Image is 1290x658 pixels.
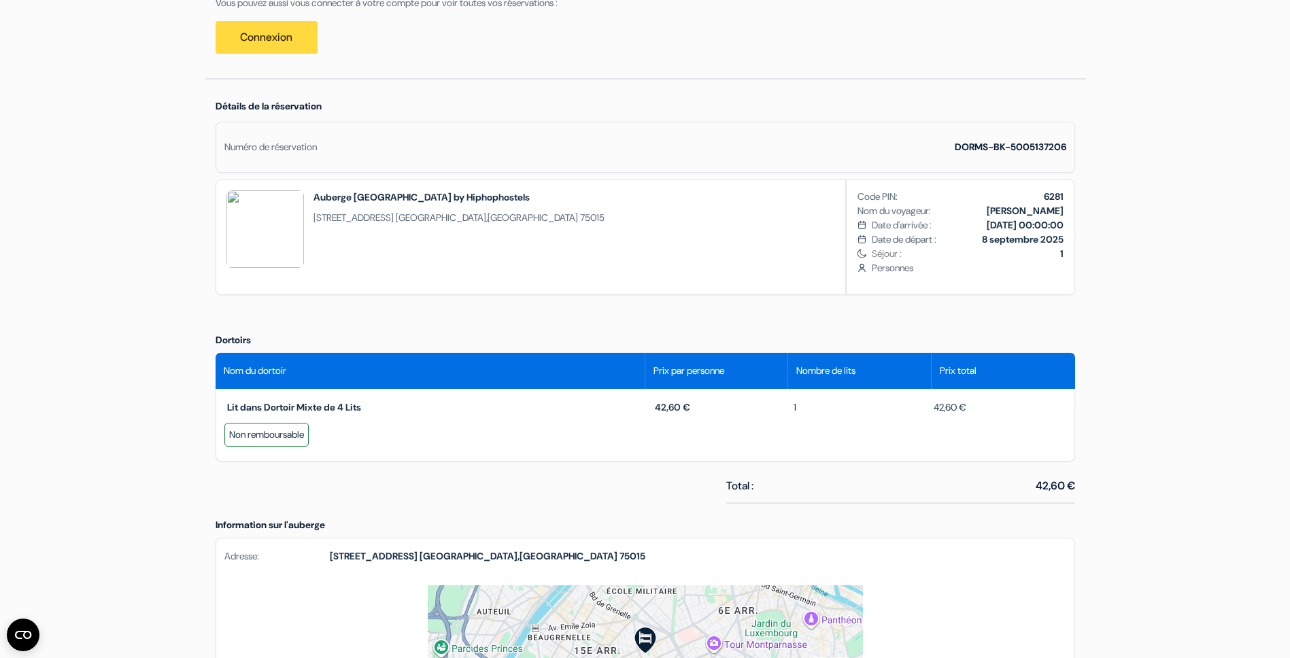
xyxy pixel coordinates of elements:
[216,100,322,112] span: Détails de la réservation
[313,190,605,204] h2: Auberge [GEOGRAPHIC_DATA] by Hiphophostels
[785,400,796,415] span: 1
[216,334,251,346] span: Dortoirs
[872,261,1063,275] span: Personnes
[1060,247,1064,260] b: 1
[982,233,1064,245] b: 8 septembre 2025
[420,550,517,562] span: [GEOGRAPHIC_DATA]
[224,549,330,564] span: Adresse:
[1044,190,1064,203] b: 6281
[330,550,418,562] span: [STREET_ADDRESS]
[987,205,1064,217] b: [PERSON_NAME]
[872,232,936,247] span: Date de départ :
[655,401,690,413] span: 42,60 €
[926,400,966,415] span: 42,60 €
[7,619,39,651] button: Ouvrir le widget CMP
[955,141,1066,153] strong: DORMS-BK-5005137206
[313,211,394,224] span: [STREET_ADDRESS]
[872,218,932,232] span: Date d'arrivée :
[520,550,617,562] span: [GEOGRAPHIC_DATA]
[224,423,309,447] div: Non remboursable
[858,190,898,204] span: Code PIN:
[858,204,931,218] span: Nom du voyageur:
[1036,478,1075,494] span: 42,60 €
[488,211,578,224] span: [GEOGRAPHIC_DATA]
[226,190,304,268] img: XTsMMgA1AzQOO1Iw
[987,219,1064,231] b: [DATE] 00:00:00
[619,550,645,562] span: 75015
[330,549,645,564] strong: ,
[216,519,325,531] span: Information sur l'auberge
[313,211,605,225] span: ,
[224,364,286,378] span: Nom du dortoir
[227,401,361,413] span: Lit dans Dortoir Mixte de 4 Lits
[396,211,486,224] span: [GEOGRAPHIC_DATA]
[216,21,318,54] a: Connexion
[654,364,724,378] span: Prix par personne
[872,247,1063,261] span: Séjour :
[580,211,605,224] span: 75015
[940,364,977,378] span: Prix total
[796,364,855,378] span: Nombre de lits
[726,478,753,494] span: Total :
[224,140,317,154] div: Numéro de réservation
